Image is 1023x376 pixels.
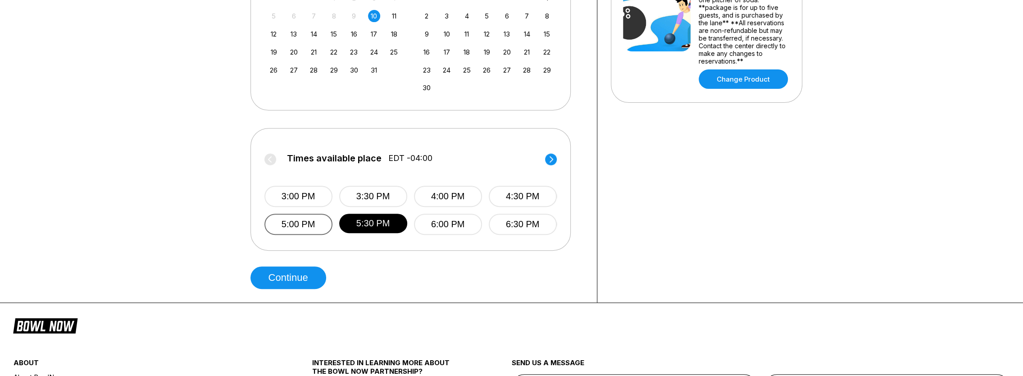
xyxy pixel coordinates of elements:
[441,46,453,58] div: Choose Monday, November 17th, 2025
[250,266,326,289] button: Continue
[339,214,407,233] button: 5:30 PM
[421,46,433,58] div: Choose Sunday, November 16th, 2025
[348,28,360,40] div: Choose Thursday, October 16th, 2025
[421,64,433,76] div: Choose Sunday, November 23rd, 2025
[308,28,320,40] div: Choose Tuesday, October 14th, 2025
[414,186,482,207] button: 4:00 PM
[461,64,473,76] div: Choose Tuesday, November 25th, 2025
[441,28,453,40] div: Choose Monday, November 10th, 2025
[268,28,280,40] div: Choose Sunday, October 12th, 2025
[268,64,280,76] div: Choose Sunday, October 26th, 2025
[441,10,453,22] div: Choose Monday, November 3rd, 2025
[541,46,553,58] div: Choose Saturday, November 22nd, 2025
[339,186,407,207] button: 3:30 PM
[541,64,553,76] div: Choose Saturday, November 29th, 2025
[481,46,493,58] div: Choose Wednesday, November 19th, 2025
[368,10,380,22] div: Choose Friday, October 10th, 2025
[441,64,453,76] div: Choose Monday, November 24th, 2025
[521,64,533,76] div: Choose Friday, November 28th, 2025
[388,28,400,40] div: Choose Saturday, October 18th, 2025
[368,64,380,76] div: Choose Friday, October 31st, 2025
[264,214,332,235] button: 5:00 PM
[388,10,400,22] div: Choose Saturday, October 11th, 2025
[328,64,340,76] div: Choose Wednesday, October 29th, 2025
[288,64,300,76] div: Choose Monday, October 27th, 2025
[489,186,557,207] button: 4:30 PM
[268,46,280,58] div: Choose Sunday, October 19th, 2025
[268,10,280,22] div: Not available Sunday, October 5th, 2025
[511,358,1009,374] div: send us a message
[264,186,332,207] button: 3:00 PM
[501,46,513,58] div: Choose Thursday, November 20th, 2025
[348,64,360,76] div: Choose Thursday, October 30th, 2025
[328,46,340,58] div: Choose Wednesday, October 22nd, 2025
[368,28,380,40] div: Choose Friday, October 17th, 2025
[348,10,360,22] div: Not available Thursday, October 9th, 2025
[288,28,300,40] div: Choose Monday, October 13th, 2025
[541,10,553,22] div: Choose Saturday, November 8th, 2025
[328,10,340,22] div: Not available Wednesday, October 8th, 2025
[481,64,493,76] div: Choose Wednesday, November 26th, 2025
[308,10,320,22] div: Not available Tuesday, October 7th, 2025
[521,10,533,22] div: Choose Friday, November 7th, 2025
[461,28,473,40] div: Choose Tuesday, November 11th, 2025
[308,64,320,76] div: Choose Tuesday, October 28th, 2025
[461,46,473,58] div: Choose Tuesday, November 18th, 2025
[481,10,493,22] div: Choose Wednesday, November 5th, 2025
[699,69,788,89] a: Change Product
[541,28,553,40] div: Choose Saturday, November 15th, 2025
[521,46,533,58] div: Choose Friday, November 21st, 2025
[521,28,533,40] div: Choose Friday, November 14th, 2025
[368,46,380,58] div: Choose Friday, October 24th, 2025
[308,46,320,58] div: Choose Tuesday, October 21st, 2025
[14,358,263,371] div: about
[414,214,482,235] button: 6:00 PM
[501,10,513,22] div: Choose Thursday, November 6th, 2025
[348,46,360,58] div: Choose Thursday, October 23rd, 2025
[288,46,300,58] div: Choose Monday, October 20th, 2025
[288,10,300,22] div: Not available Monday, October 6th, 2025
[421,28,433,40] div: Choose Sunday, November 9th, 2025
[501,28,513,40] div: Choose Thursday, November 13th, 2025
[421,82,433,94] div: Choose Sunday, November 30th, 2025
[501,64,513,76] div: Choose Thursday, November 27th, 2025
[388,46,400,58] div: Choose Saturday, October 25th, 2025
[328,28,340,40] div: Choose Wednesday, October 15th, 2025
[388,153,432,163] span: EDT -04:00
[421,10,433,22] div: Choose Sunday, November 2nd, 2025
[287,153,382,163] span: Times available place
[461,10,473,22] div: Choose Tuesday, November 4th, 2025
[489,214,557,235] button: 6:30 PM
[481,28,493,40] div: Choose Wednesday, November 12th, 2025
